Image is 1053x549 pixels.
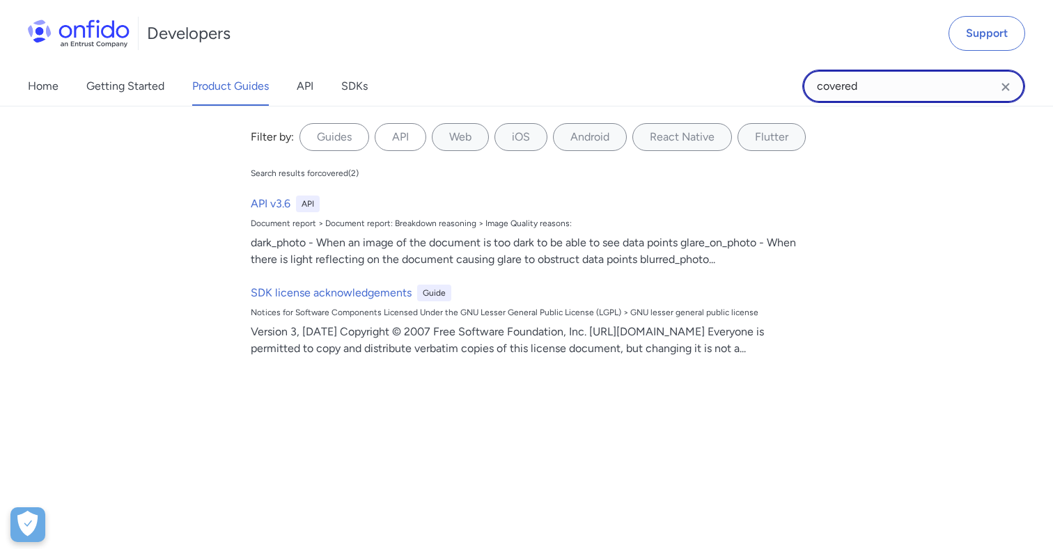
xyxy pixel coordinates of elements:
[251,196,290,212] h6: API v3.6
[949,16,1025,51] a: Support
[251,168,359,179] div: Search results for covered ( 2 )
[245,279,819,363] a: SDK license acknowledgementsGuideNotices for Software Components Licensed Under the GNU Lesser Ge...
[28,67,58,106] a: Home
[432,123,489,151] label: Web
[10,507,45,542] div: Cookie Preferences
[802,70,1025,103] input: Onfido search input field
[997,79,1014,95] svg: Clear search field button
[28,19,130,47] img: Onfido Logo
[632,123,732,151] label: React Native
[251,307,813,318] div: Notices for Software Components Licensed Under the GNU Lesser General Public License (LGPL) > GNU...
[296,196,320,212] div: API
[299,123,369,151] label: Guides
[341,67,368,106] a: SDKs
[494,123,547,151] label: iOS
[10,507,45,542] button: Open Preferences
[251,218,813,229] div: Document report > Document report: Breakdown reasoning > Image Quality reasons:
[86,67,164,106] a: Getting Started
[375,123,426,151] label: API
[553,123,627,151] label: Android
[245,190,819,273] a: API v3.6APIDocument report > Document report: Breakdown reasoning > Image Quality reasons:dark_ph...
[251,285,412,301] h6: SDK license acknowledgements
[738,123,806,151] label: Flutter
[251,234,813,268] div: dark_photo - When an image of the document is too dark to be able to see data points glare_on_pho...
[251,129,294,145] div: Filter by:
[147,22,231,45] h1: Developers
[417,285,451,301] div: Guide
[297,67,313,106] a: API
[251,324,813,357] div: Version 3, [DATE] Copyright © 2007 Free Software Foundation, Inc. [URL][DOMAIN_NAME] Everyone is ...
[192,67,269,106] a: Product Guides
